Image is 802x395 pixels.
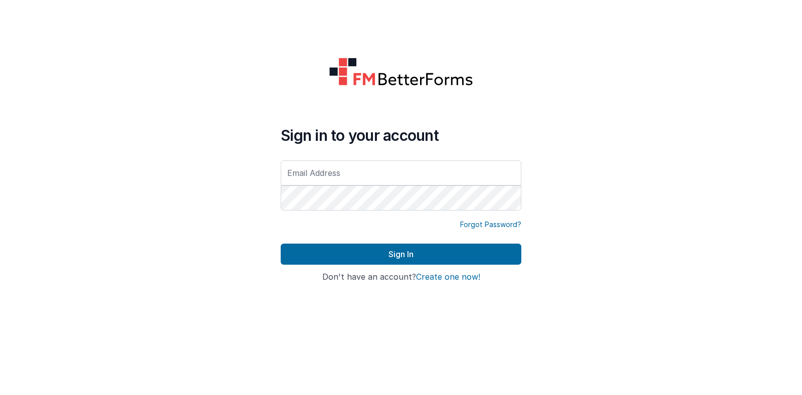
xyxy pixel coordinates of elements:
[281,126,521,144] h4: Sign in to your account
[281,244,521,265] button: Sign In
[281,273,521,282] h4: Don't have an account?
[281,160,521,185] input: Email Address
[460,220,521,230] a: Forgot Password?
[416,273,480,282] button: Create one now!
